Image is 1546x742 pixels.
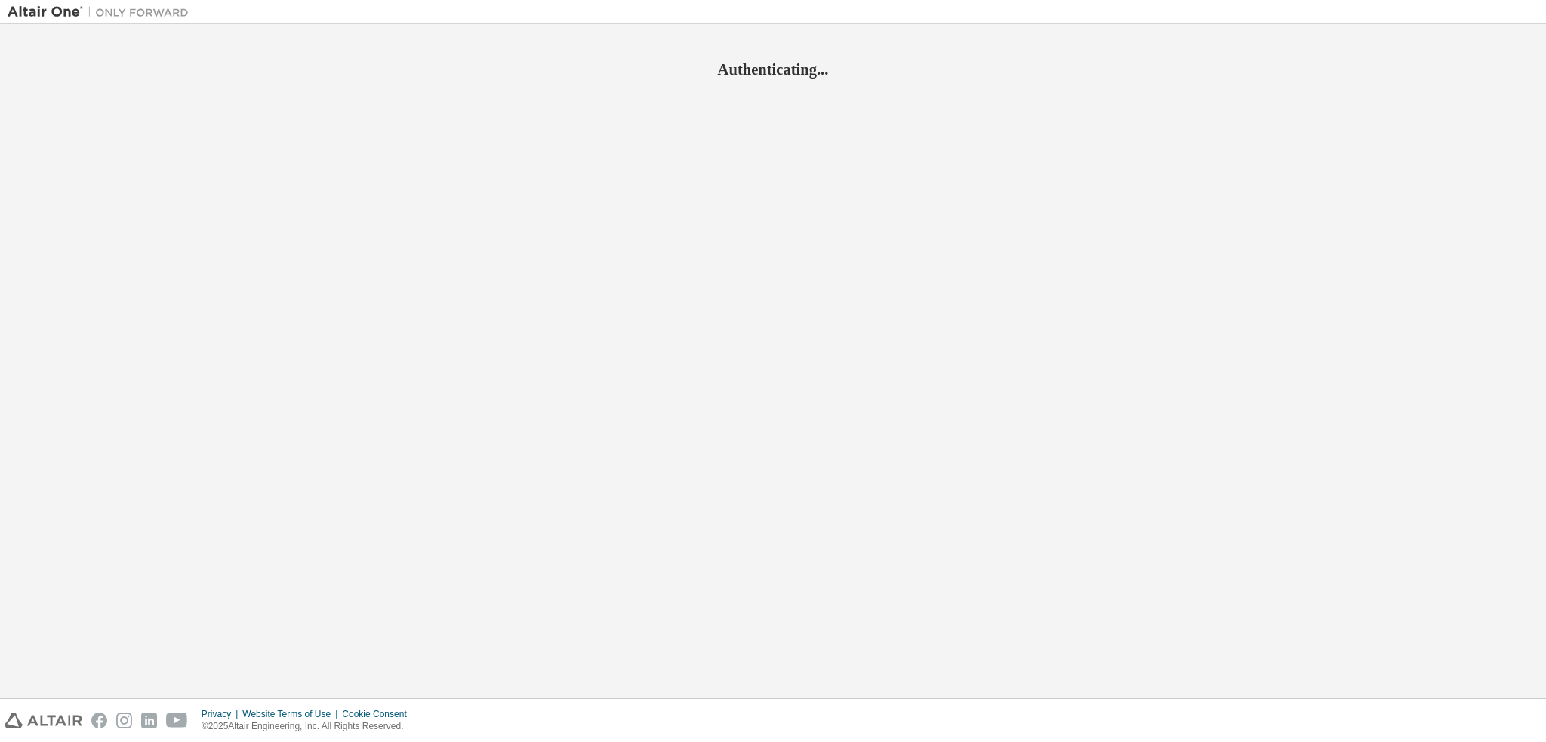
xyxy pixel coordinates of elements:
[8,5,196,20] img: Altair One
[242,708,342,720] div: Website Terms of Use
[91,713,107,728] img: facebook.svg
[141,713,157,728] img: linkedin.svg
[5,713,82,728] img: altair_logo.svg
[342,708,415,720] div: Cookie Consent
[116,713,132,728] img: instagram.svg
[202,720,416,733] p: © 2025 Altair Engineering, Inc. All Rights Reserved.
[166,713,188,728] img: youtube.svg
[8,60,1538,79] h2: Authenticating...
[202,708,242,720] div: Privacy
